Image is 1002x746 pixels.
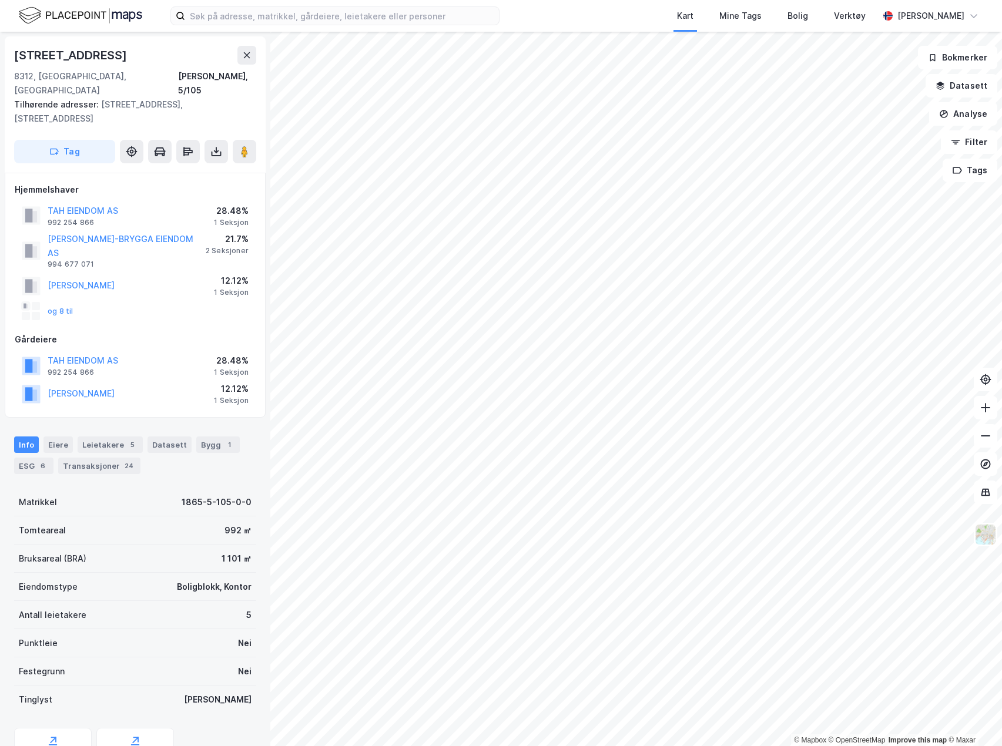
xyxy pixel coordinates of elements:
[19,495,57,509] div: Matrikkel
[19,580,78,594] div: Eiendomstype
[15,183,256,197] div: Hjemmelshaver
[787,9,808,23] div: Bolig
[214,354,249,368] div: 28.48%
[182,495,252,509] div: 1865-5-105-0-0
[178,69,256,98] div: [PERSON_NAME], 5/105
[677,9,693,23] div: Kart
[19,608,86,622] div: Antall leietakere
[214,396,249,405] div: 1 Seksjon
[214,274,249,288] div: 12.12%
[943,690,1002,746] iframe: Chat Widget
[929,102,997,126] button: Analyse
[14,98,247,126] div: [STREET_ADDRESS], [STREET_ADDRESS]
[14,46,129,65] div: [STREET_ADDRESS]
[19,636,58,650] div: Punktleie
[246,608,252,622] div: 5
[185,7,499,25] input: Søk på adresse, matrikkel, gårdeiere, leietakere eller personer
[829,736,886,744] a: OpenStreetMap
[14,458,53,474] div: ESG
[943,690,1002,746] div: Kontrollprogram for chat
[19,523,66,537] div: Tomteareal
[19,5,142,26] img: logo.f888ab2527a4732fd821a326f86c7f29.svg
[834,9,866,23] div: Verktøy
[126,439,138,451] div: 5
[37,460,49,472] div: 6
[15,332,256,347] div: Gårdeiere
[974,523,997,546] img: Z
[184,693,252,707] div: [PERSON_NAME]
[19,552,86,566] div: Bruksareal (BRA)
[14,140,115,163] button: Tag
[214,288,249,297] div: 1 Seksjon
[214,382,249,396] div: 12.12%
[48,368,94,377] div: 992 254 866
[206,232,249,246] div: 21.7%
[719,9,762,23] div: Mine Tags
[918,46,997,69] button: Bokmerker
[941,130,997,154] button: Filter
[238,664,252,678] div: Nei
[224,523,252,537] div: 992 ㎡
[222,552,252,566] div: 1 101 ㎡
[794,736,826,744] a: Mapbox
[43,436,73,453] div: Eiere
[58,458,140,474] div: Transaksjoner
[122,460,136,472] div: 24
[214,204,249,218] div: 28.48%
[889,736,947,744] a: Improve this map
[196,436,240,453] div: Bygg
[78,436,143,453] div: Leietakere
[214,218,249,227] div: 1 Seksjon
[943,159,997,182] button: Tags
[897,9,964,23] div: [PERSON_NAME]
[238,636,252,650] div: Nei
[177,580,252,594] div: Boligblokk, Kontor
[148,436,192,453] div: Datasett
[14,436,39,453] div: Info
[14,69,178,98] div: 8312, [GEOGRAPHIC_DATA], [GEOGRAPHIC_DATA]
[14,99,101,109] span: Tilhørende adresser:
[19,693,52,707] div: Tinglyst
[19,664,65,678] div: Festegrunn
[48,260,94,269] div: 994 677 071
[214,368,249,377] div: 1 Seksjon
[206,246,249,256] div: 2 Seksjoner
[223,439,235,451] div: 1
[926,74,997,98] button: Datasett
[48,218,94,227] div: 992 254 866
